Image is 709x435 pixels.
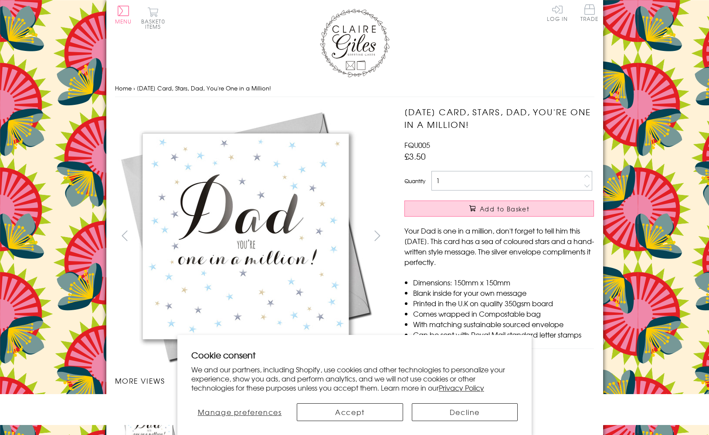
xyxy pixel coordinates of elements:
[191,349,518,361] h2: Cookie consent
[413,319,594,329] li: With matching sustainable sourced envelope
[580,4,599,21] span: Trade
[133,84,135,92] span: ›
[547,4,568,21] a: Log In
[115,84,132,92] a: Home
[404,201,594,217] button: Add to Basket
[404,177,425,185] label: Quantity
[137,84,271,92] span: [DATE] Card, Stars, Dad, You're One in a Million!
[412,403,518,421] button: Decline
[320,9,390,77] img: Claire Giles Greetings Cards
[191,403,288,421] button: Manage preferences
[297,403,403,421] button: Accept
[145,17,165,30] span: 0 items
[413,308,594,319] li: Comes wrapped in Compostable bag
[367,226,387,245] button: next
[141,7,165,29] button: Basket0 items
[115,375,387,386] h3: More views
[115,17,132,25] span: Menu
[404,150,426,162] span: £3.50
[413,298,594,308] li: Printed in the U.K on quality 350gsm board
[580,4,599,23] a: Trade
[404,140,430,150] span: FQU005
[413,277,594,288] li: Dimensions: 150mm x 150mm
[413,288,594,298] li: Blank inside for your own message
[191,365,518,392] p: We and our partners, including Shopify, use cookies and other technologies to personalize your ex...
[198,407,282,417] span: Manage preferences
[115,80,594,97] nav: breadcrumbs
[115,6,132,24] button: Menu
[439,382,484,393] a: Privacy Policy
[115,106,377,367] img: Father's Day Card, Stars, Dad, You're One in a Million!
[413,329,594,340] li: Can be sent with Royal Mail standard letter stamps
[115,226,135,245] button: prev
[404,225,594,267] p: Your Dad is one in a million, don't forget to tell him this [DATE]. This card has a sea of colour...
[480,204,529,213] span: Add to Basket
[404,106,594,131] h1: [DATE] Card, Stars, Dad, You're One in a Million!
